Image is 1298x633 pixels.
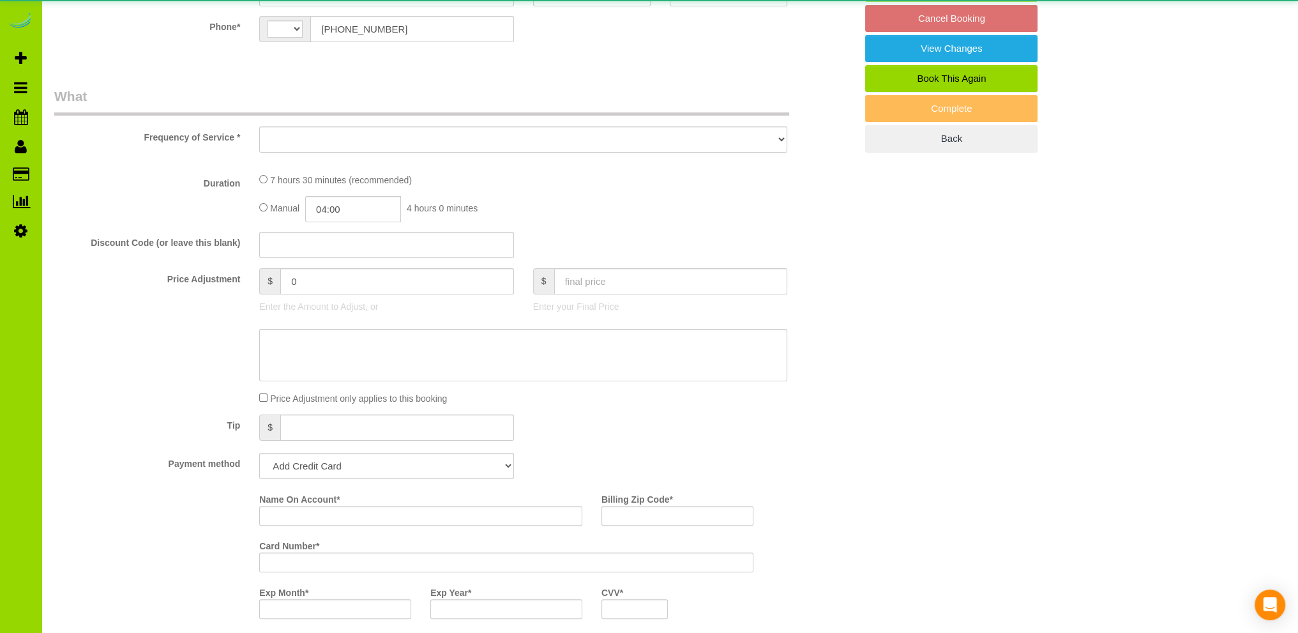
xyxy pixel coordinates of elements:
[430,582,471,599] label: Exp Year
[45,126,250,144] label: Frequency of Service *
[45,415,250,432] label: Tip
[259,535,319,553] label: Card Number
[310,16,513,42] input: Phone*
[601,489,673,506] label: Billing Zip Code
[601,582,623,599] label: CVV
[270,393,447,404] span: Price Adjustment only applies to this booking
[45,172,250,190] label: Duration
[533,300,787,313] p: Enter your Final Price
[45,268,250,286] label: Price Adjustment
[54,87,789,116] legend: What
[865,35,1038,62] a: View Changes
[45,232,250,249] label: Discount Code (or leave this blank)
[45,16,250,33] label: Phone*
[270,175,412,185] span: 7 hours 30 minutes (recommended)
[259,489,340,506] label: Name On Account
[259,268,280,294] span: $
[259,582,308,599] label: Exp Month
[554,268,788,294] input: final price
[45,453,250,470] label: Payment method
[865,125,1038,152] a: Back
[1255,590,1285,620] div: Open Intercom Messenger
[259,300,513,313] p: Enter the Amount to Adjust, or
[533,268,554,294] span: $
[270,203,299,213] span: Manual
[8,13,33,31] img: Automaid Logo
[407,203,478,213] span: 4 hours 0 minutes
[865,65,1038,92] a: Book This Again
[259,415,280,441] span: $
